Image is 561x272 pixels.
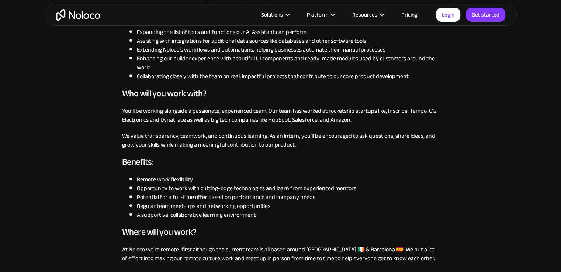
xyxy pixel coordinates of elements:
li: Collaborating closely with the team on real, impactful projects that contribute to our core produ... [137,72,439,81]
h3: Who will you work with? [122,88,439,99]
div: Solutions [261,10,283,20]
li: Opportunity to work with cutting-edge technologies and learn from experienced mentors [137,184,439,193]
li: Expanding the list of tools and functions our AI Assistant can perform [137,28,439,36]
li: Remote work flexibility [137,175,439,184]
li: Potential for a full-time offer based on performance and company needs [137,193,439,202]
a: Get started [466,8,505,22]
li: Enhancing our builder experience with beautiful UI components and ready-made modules used by cust... [137,54,439,72]
li: A supportive, collaborative learning environment [137,210,439,219]
div: Platform [298,10,343,20]
h3: Where will you work? [122,227,439,238]
div: Resources [343,10,392,20]
a: Login [436,8,460,22]
a: home [56,9,100,21]
li: Extending Noloco's workflows and automations, helping businesses automate their manual processes [137,45,439,54]
li: Assisting with integrations for additional data sources like databases and other software tools [137,36,439,45]
p: You’ll be working alongside a passionate, experienced team. Our team has worked at rocketship sta... [122,107,439,124]
h3: Benefits: [122,157,439,168]
div: Resources [352,10,377,20]
div: Platform [307,10,328,20]
p: We value transparency, teamwork, and continuous learning. As an intern, you’ll be encouraged to a... [122,132,439,149]
p: At Noloco we're remote-first although the current team is all based around [GEOGRAPHIC_DATA] 🇮🇪 &... [122,245,439,263]
li: Regular team meet-ups and networking opportunities [137,202,439,210]
div: Solutions [252,10,298,20]
a: Pricing [392,10,427,20]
